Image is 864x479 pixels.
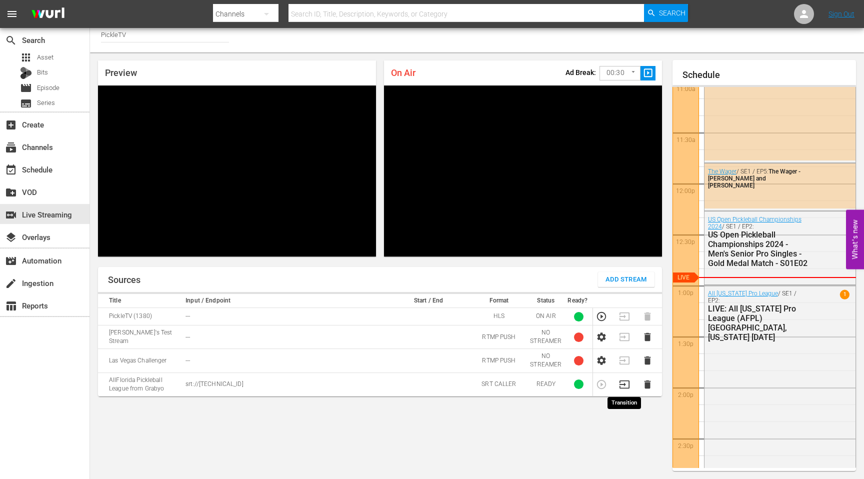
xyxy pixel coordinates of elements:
a: All [US_STATE] Pro League [708,290,778,297]
span: Asset [37,52,53,62]
button: Delete [642,331,653,342]
div: / SE1 / EP2: [708,216,808,268]
td: RTMP PUSH [471,325,527,349]
span: Preview [105,67,137,78]
span: Series [20,97,32,109]
td: RTMP PUSH [471,349,527,372]
td: HLS [471,308,527,325]
div: US Open Pickleball Championships 2024 - Men's Senior Pro Singles - Gold Medal Match - S01E02 [708,230,808,268]
td: READY [527,372,564,396]
p: srt://[TECHNICAL_ID] [185,380,383,388]
button: Preview Stream [596,311,607,322]
a: US Open Pickleball Championships 2024 [708,216,801,230]
span: Search [5,34,17,46]
span: Overlays [5,231,17,243]
span: Schedule [5,164,17,176]
td: [PERSON_NAME]'s Test Stream [98,325,182,349]
button: Add Stream [598,272,654,287]
span: VOD [5,186,17,198]
button: Open Feedback Widget [846,210,864,269]
span: slideshow_sharp [642,67,654,79]
th: Format [471,294,527,308]
td: Las Vegas Challenger [98,349,182,372]
td: NO STREAMER [527,349,564,372]
a: Sign Out [828,10,854,18]
span: Ingestion [5,277,17,289]
div: Video Player [98,85,376,256]
th: Start / End [386,294,470,308]
button: Delete [642,379,653,390]
span: 1 [840,290,849,299]
a: The Wager [708,168,736,175]
span: Automation [5,255,17,267]
span: Asset [20,51,32,63]
th: Status [527,294,564,308]
img: ans4CAIJ8jUAAAAAAAAAAAAAAAAAAAAAAAAgQb4GAAAAAAAAAAAAAAAAAAAAAAAAJMjXAAAAAAAAAAAAAAAAAAAAAAAAgAT5G... [24,2,72,26]
button: Search [644,4,688,22]
h1: Sources [108,275,140,285]
div: LIVE: All [US_STATE] Pro League (AFPL) [GEOGRAPHIC_DATA], [US_STATE] [DATE] [708,304,808,342]
button: Configure [596,331,607,342]
td: --- [182,325,386,349]
td: --- [182,349,386,372]
span: Create [5,119,17,131]
span: Live Streaming [5,209,17,221]
span: Add Stream [605,274,647,285]
th: Ready? [564,294,592,308]
td: ON AIR [527,308,564,325]
h1: Schedule [682,70,856,80]
span: Channels [5,141,17,153]
div: / SE1 / EP5: [708,168,808,189]
span: menu [6,8,18,20]
div: Video Player [384,85,662,256]
span: Bits [37,67,48,77]
th: Input / Endpoint [182,294,386,308]
button: Delete [642,355,653,366]
span: Episode [37,83,59,93]
span: Series [37,98,55,108]
span: Reports [5,300,17,312]
span: Episode [20,82,32,94]
div: / SE1 / EP2: [708,290,808,342]
span: Search [659,4,685,22]
span: On Air [391,67,415,78]
p: Ad Break: [565,68,596,76]
div: 00:30 [599,63,640,82]
button: Configure [596,355,607,366]
td: NO STREAMER [527,325,564,349]
td: --- [182,308,386,325]
th: Title [98,294,182,308]
td: SRT CALLER [471,372,527,396]
td: AllFlorida Pickleball League from Grabyo [98,372,182,396]
td: PickleTV (1380) [98,308,182,325]
span: The Wager - [PERSON_NAME] and [PERSON_NAME] [708,168,800,189]
div: Bits [20,67,32,79]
